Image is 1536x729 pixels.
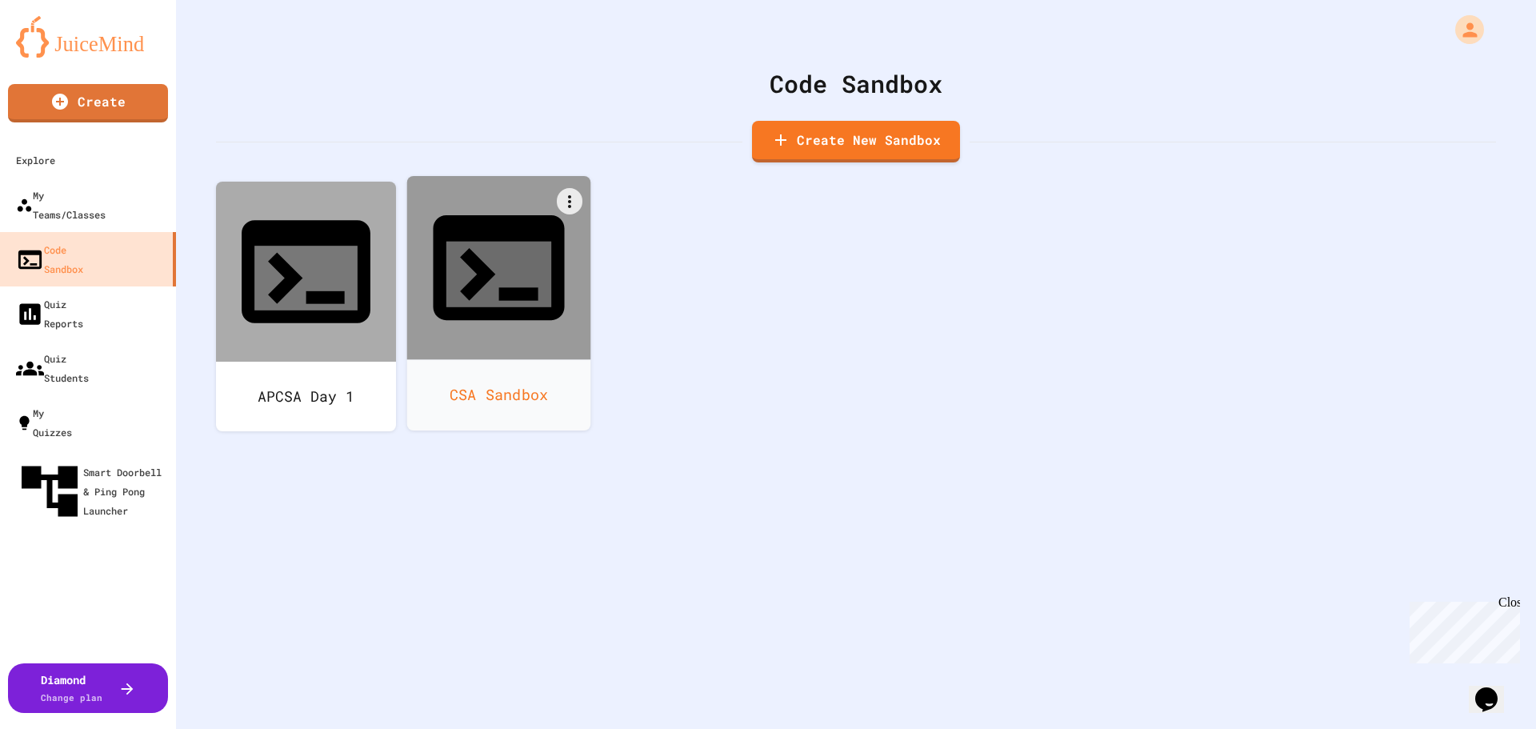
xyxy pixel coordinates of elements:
div: Smart Doorbell & Ping Pong Launcher [16,458,170,525]
a: Create [8,84,168,122]
div: Diamond [41,671,102,705]
div: Chat with us now!Close [6,6,110,102]
div: My Quizzes [16,403,72,442]
div: CSA Sandbox [407,359,591,431]
div: Quiz Students [16,349,89,387]
div: Quiz Reports [16,294,83,333]
span: Change plan [41,691,102,703]
a: CSA Sandbox [407,176,591,431]
div: My Teams/Classes [16,186,106,224]
a: APCSA Day 1 [216,182,396,431]
iframe: chat widget [1469,665,1520,713]
div: Code Sandbox [16,240,83,278]
iframe: chat widget [1403,595,1520,663]
div: APCSA Day 1 [216,362,396,431]
div: My Account [1438,11,1488,48]
button: DiamondChange plan [8,663,168,713]
a: Create New Sandbox [752,121,960,162]
img: logo-orange.svg [16,16,160,58]
div: Code Sandbox [216,66,1496,102]
div: Explore [16,150,55,170]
